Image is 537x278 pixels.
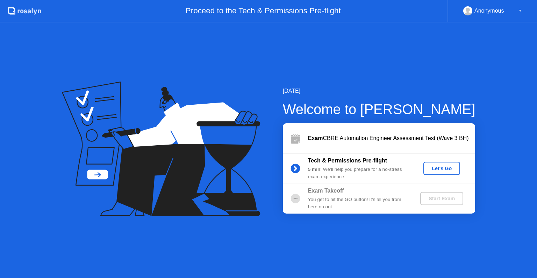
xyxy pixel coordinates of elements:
div: Start Exam [423,196,460,201]
div: You get to hit the GO button! It’s all you from here on out [308,196,409,210]
div: Let's Go [426,166,457,171]
div: : We’ll help you prepare for a no-stress exam experience [308,166,409,180]
button: Start Exam [420,192,463,205]
b: Exam Takeoff [308,188,344,194]
b: 5 min [308,167,321,172]
b: Tech & Permissions Pre-flight [308,158,387,164]
div: Welcome to [PERSON_NAME] [283,99,475,120]
b: Exam [308,135,323,141]
div: Anonymous [474,6,504,15]
button: Let's Go [423,162,460,175]
div: ▼ [518,6,522,15]
div: CBRE Automation Engineer Assessment Test (Wave 3 BH) [308,134,475,143]
div: [DATE] [283,87,475,95]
